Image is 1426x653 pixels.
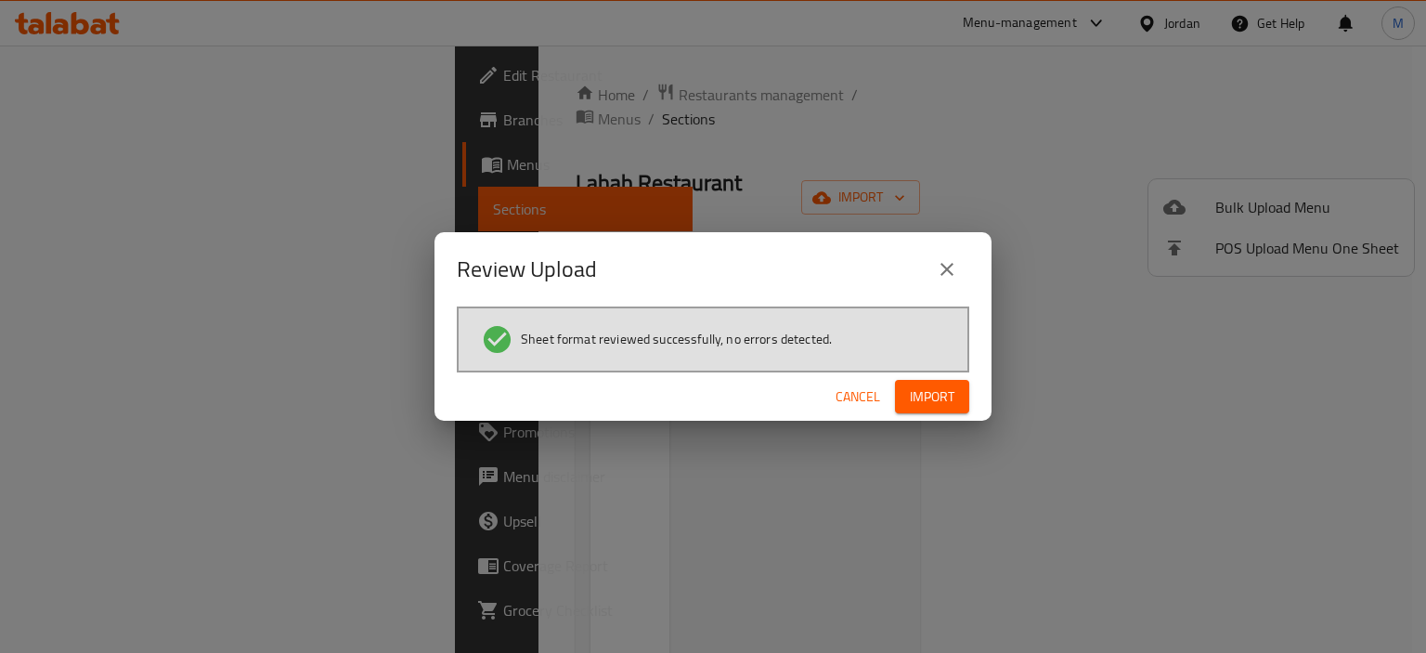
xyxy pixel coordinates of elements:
span: Import [910,385,954,409]
span: Cancel [836,385,880,409]
button: Import [895,380,969,414]
span: Sheet format reviewed successfully, no errors detected. [521,330,832,348]
button: Cancel [828,380,888,414]
button: close [925,247,969,292]
h2: Review Upload [457,255,597,284]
